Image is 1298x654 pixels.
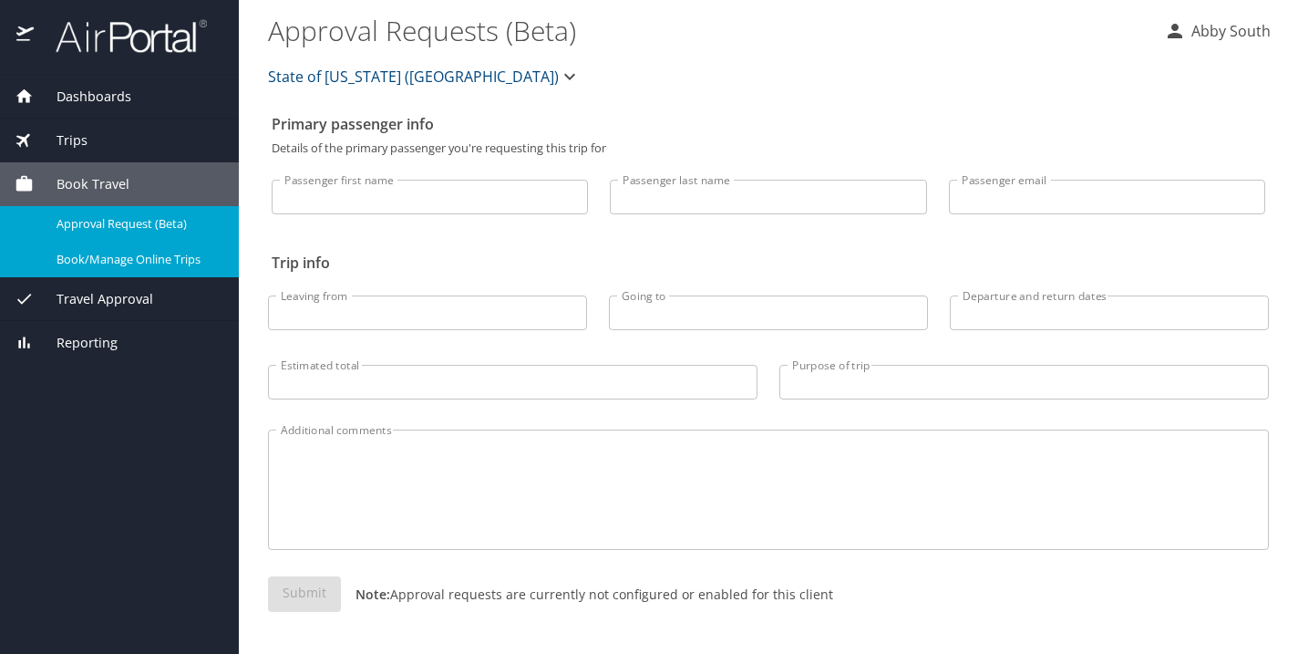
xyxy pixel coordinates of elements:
[34,130,88,151] span: Trips
[34,333,118,353] span: Reporting
[1186,20,1271,42] p: Abby South
[34,87,131,107] span: Dashboards
[272,248,1265,277] h2: Trip info
[1157,15,1278,47] button: Abby South
[34,174,129,194] span: Book Travel
[341,585,833,604] p: Approval requests are currently not configured or enabled for this client
[57,251,217,268] span: Book/Manage Online Trips
[272,142,1265,154] p: Details of the primary passenger you're requesting this trip for
[268,2,1149,58] h1: Approval Requests (Beta)
[16,18,36,54] img: icon-airportal.png
[272,109,1265,139] h2: Primary passenger info
[36,18,207,54] img: airportal-logo.png
[261,58,588,95] button: State of [US_STATE] ([GEOGRAPHIC_DATA])
[57,215,217,233] span: Approval Request (Beta)
[34,289,153,309] span: Travel Approval
[268,64,559,89] span: State of [US_STATE] ([GEOGRAPHIC_DATA])
[355,586,390,603] strong: Note:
